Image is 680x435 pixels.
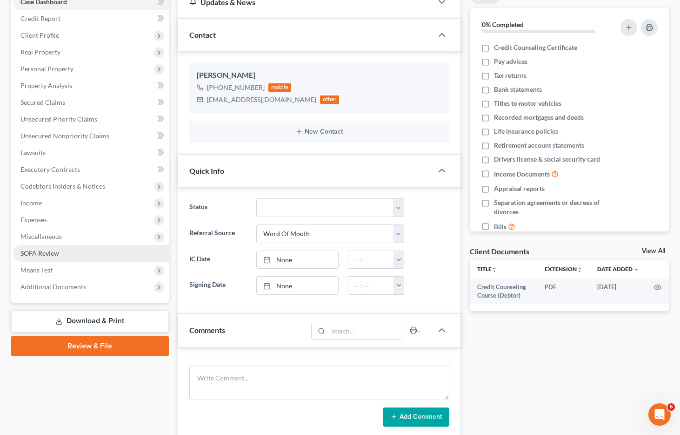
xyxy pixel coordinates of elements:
span: Pay advices [494,57,527,66]
label: Referral Source [185,224,252,243]
span: Credit Counseling Certificate [494,43,577,52]
a: Unsecured Nonpriority Claims [13,128,169,144]
div: Client Documents [470,246,529,256]
span: SOFA Review [20,249,59,257]
td: Credit Counseling Course (Debtor) [470,279,537,304]
td: [DATE] [590,279,647,304]
a: Executory Contracts [13,161,169,178]
span: Codebtors Insiders & Notices [20,182,105,190]
a: None [257,251,338,269]
a: SOFA Review [13,245,169,262]
span: Separation agreements or decrees of divorces [494,198,611,217]
span: Income [20,199,42,207]
span: Real Property [20,48,60,56]
span: Income Documents [494,170,550,179]
span: Personal Property [20,65,73,73]
span: Means Test [20,266,53,274]
span: Retirement account statements [494,141,584,150]
iframe: Intercom live chat [648,403,671,426]
span: Miscellaneous [20,232,62,240]
a: Lawsuits [13,144,169,161]
span: 6 [667,403,675,411]
span: Drivers license & social security card [494,155,600,164]
span: Bills [494,222,507,231]
span: Unsecured Nonpriority Claims [20,132,109,140]
label: IC Date [185,251,252,269]
div: [PERSON_NAME] [197,70,442,81]
a: Titleunfold_more [477,265,497,272]
span: Executory Contracts [20,165,80,173]
div: mobile [268,83,292,92]
span: Lawsuits [20,149,46,156]
label: Status [185,198,252,217]
i: unfold_more [492,267,497,272]
span: Secured Claims [20,98,65,106]
span: Tax returns [494,71,527,80]
a: Unsecured Priority Claims [13,111,169,128]
label: Signing Date [185,276,252,295]
a: Download & Print [11,310,169,332]
span: Unsecured Priority Claims [20,115,97,123]
span: Additional Documents [20,283,86,291]
div: [PHONE_NUMBER] [207,83,265,92]
i: unfold_more [577,267,582,272]
span: Recorded mortgages and deeds [494,113,584,122]
input: -- : -- [348,251,394,269]
span: Quick Info [189,166,224,175]
div: other [320,95,340,104]
span: Appraisal reports [494,184,545,193]
input: Search... [328,323,402,339]
a: View All [642,248,665,254]
span: Property Analysis [20,82,72,89]
div: [EMAIL_ADDRESS][DOMAIN_NAME] [207,95,316,104]
span: Expenses [20,216,47,224]
button: New Contact [197,128,442,136]
a: Date Added expand_more [597,265,639,272]
td: PDF [537,279,590,304]
a: None [257,277,338,294]
a: Secured Claims [13,94,169,111]
a: Extensionunfold_more [545,265,582,272]
span: Credit Report [20,14,60,22]
strong: 0% Completed [482,20,524,28]
a: Property Analysis [13,77,169,94]
span: Comments [189,326,225,334]
input: -- : -- [348,277,394,294]
span: Titles to motor vehicles [494,99,561,108]
a: Credit Report [13,10,169,27]
span: Contact [189,30,216,39]
span: Life insurance policies [494,127,558,136]
i: expand_more [633,267,639,272]
span: Bank statements [494,85,542,94]
a: Review & File [11,336,169,356]
span: Client Profile [20,31,59,39]
button: Add Comment [383,408,449,427]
